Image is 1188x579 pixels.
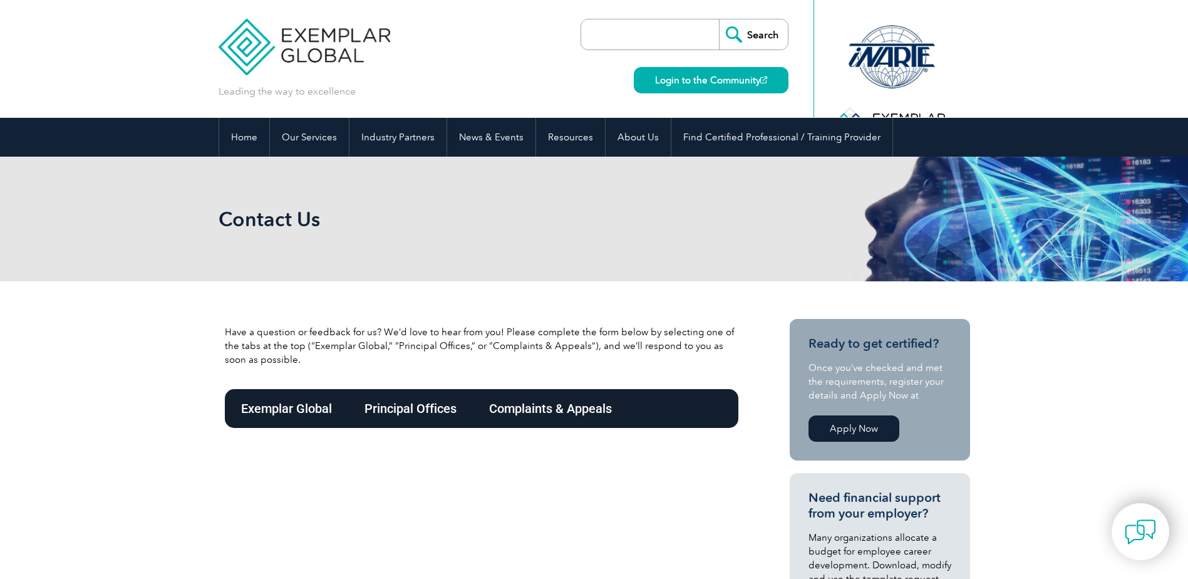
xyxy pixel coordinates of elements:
h1: Contact Us [219,207,700,231]
p: Once you’ve checked and met the requirements, register your details and Apply Now at [808,361,951,402]
div: Exemplar Global [225,389,348,428]
a: About Us [606,118,671,157]
input: Search [719,19,788,50]
a: Resources [536,118,605,157]
a: News & Events [447,118,535,157]
div: Complaints & Appeals [473,389,628,428]
img: open_square.png [760,76,767,83]
h3: Ready to get certified? [808,336,951,352]
h3: Need financial support from your employer? [808,490,951,521]
p: Leading the way to excellence [219,85,356,98]
a: Industry Partners [349,118,447,157]
p: Have a question or feedback for us? We’d love to hear from you! Please complete the form below by... [225,325,738,367]
img: contact-chat.png [1125,516,1156,548]
a: Home [219,118,269,157]
div: Principal Offices [348,389,473,428]
a: Login to the Community [634,67,788,93]
a: Our Services [270,118,349,157]
a: Find Certified Professional / Training Provider [671,118,892,157]
a: Apply Now [808,415,899,442]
